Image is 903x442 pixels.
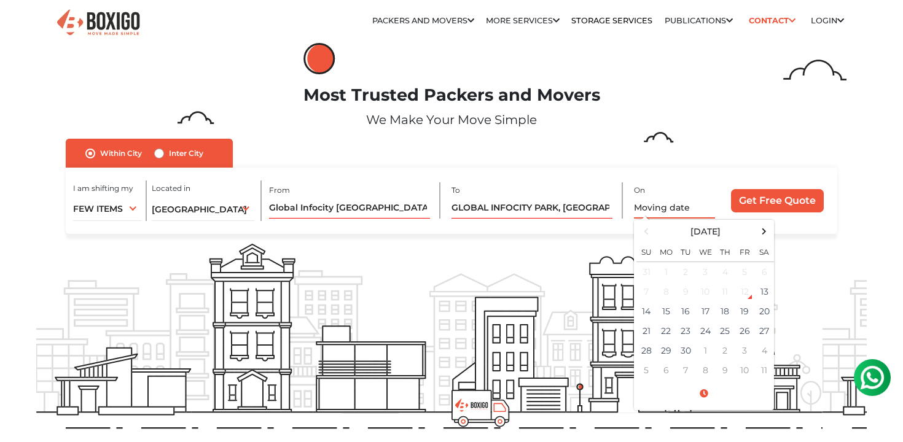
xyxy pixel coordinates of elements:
a: Publications [665,16,733,25]
th: Select Month [656,222,754,240]
p: We Make Your Move Simple [36,110,867,129]
input: Get Free Quote [731,189,824,212]
span: [GEOGRAPHIC_DATA] [152,204,247,215]
th: Mo [656,240,676,262]
a: Storage Services [571,16,652,25]
input: Select Building or Nearest Landmark [269,197,431,219]
span: Next Month [756,223,773,239]
a: Packers and Movers [372,16,474,25]
th: We [695,240,715,262]
th: Fr [735,240,754,262]
input: Select Building or Nearest Landmark [451,197,613,219]
label: Located in [152,183,190,194]
div: 12 [735,282,754,301]
th: Th [715,240,735,262]
img: whatsapp-icon.svg [12,12,37,37]
th: Sa [754,240,774,262]
a: Login [811,16,844,25]
label: On [634,185,645,196]
th: Su [636,240,656,262]
input: Moving date [634,197,715,219]
label: Within City [100,146,142,161]
img: boxigo_prackers_and_movers_truck [451,390,510,427]
span: Previous Month [638,223,655,239]
a: More services [486,16,560,25]
a: Select Time [636,388,772,399]
label: Inter City [169,146,203,161]
span: FEW ITEMS [73,203,123,214]
label: To [451,185,460,196]
img: Boxigo [55,8,141,38]
th: Tu [676,240,695,262]
a: Contact [745,11,799,30]
label: Is flexible? [649,218,687,231]
label: I am shifting my [73,183,133,194]
h1: Most Trusted Packers and Movers [36,85,867,106]
label: From [269,185,290,196]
